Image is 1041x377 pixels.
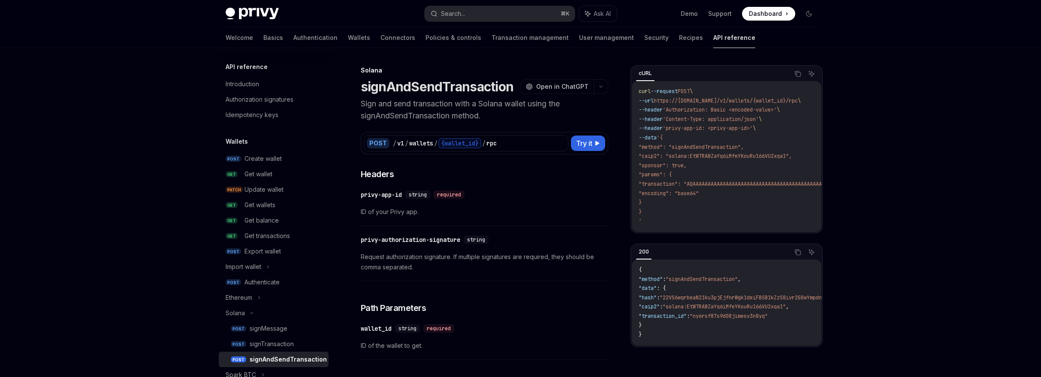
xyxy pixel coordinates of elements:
div: / [405,139,408,148]
span: "sponsor": true, [639,162,687,169]
img: dark logo [226,8,279,20]
span: string [409,191,427,198]
div: signAndSendTransaction [250,354,327,365]
h5: Wallets [226,136,248,147]
button: Copy the contents from the code block [792,247,803,258]
span: } [639,199,642,206]
div: Solana [226,308,245,318]
span: "nyorsf87s9d08jimesv3n8yq" [690,313,768,320]
div: 200 [636,247,652,257]
span: : [660,303,663,310]
span: , [786,303,789,310]
div: / [482,139,486,148]
span: --data [639,134,657,141]
span: "22VS6wqrbeaN21ku3pjEjfnrWgk1deiFBSB1kZzS8ivr2G8wYmpdnV3W7oxpjFPGkt5bhvZvK1QBzuCfUPUYYFQq" [660,294,930,301]
a: Basics [263,27,283,48]
a: Support [708,9,732,18]
div: POST [367,138,389,148]
a: Connectors [380,27,415,48]
a: Wallets [348,27,370,48]
span: } [639,322,642,329]
button: Toggle dark mode [802,7,816,21]
span: Path Parameters [361,302,426,314]
span: \ [777,106,780,113]
a: PATCHUpdate wallet [219,182,329,197]
button: Ask AI [806,247,817,258]
span: POST [231,326,246,332]
span: https://[DOMAIN_NAME]/v1/wallets/{wallet_id}/rpc [654,97,798,104]
a: Transaction management [492,27,569,48]
span: --header [639,125,663,132]
span: "hash" [639,294,657,301]
div: Update wallet [244,184,284,195]
span: GET [226,202,238,208]
a: User management [579,27,634,48]
button: Ask AI [806,68,817,79]
span: POST [678,88,690,95]
span: "encoding": "base64" [639,190,699,197]
span: "solana:EtWTRABZaYq6iMfeYKouRu166VU2xqa1" [663,303,786,310]
span: string [398,325,416,332]
span: \ [798,97,801,104]
span: string [467,236,485,243]
div: Solana [361,66,608,75]
span: GET [226,233,238,239]
span: 'Content-Type: application/json' [663,116,759,123]
p: Sign and send transaction with a Solana wallet using the signAndSendTransaction method. [361,98,608,122]
div: / [434,139,438,148]
button: Copy the contents from the code block [792,68,803,79]
div: v1 [397,139,404,148]
div: privy-app-id [361,190,402,199]
a: POSTsignMessage [219,321,329,336]
h5: API reference [226,62,268,72]
span: } [639,208,642,215]
span: } [639,331,642,338]
div: Import wallet [226,262,261,272]
a: POSTAuthenticate [219,274,329,290]
span: : [657,294,660,301]
a: API reference [713,27,755,48]
a: POSTsignAndSendTransaction [219,352,329,367]
span: PATCH [226,187,243,193]
button: Try it [571,136,605,151]
div: signTransaction [250,339,294,349]
span: Ask AI [594,9,611,18]
div: Authenticate [244,277,280,287]
a: Policies & controls [425,27,481,48]
span: Request authorization signature. If multiple signatures are required, they should be comma separa... [361,252,608,272]
span: ID of your Privy app. [361,207,608,217]
span: POST [231,356,246,363]
span: GET [226,171,238,178]
div: rpc [486,139,497,148]
div: required [423,324,454,333]
span: "method" [639,276,663,283]
span: Open in ChatGPT [536,82,588,91]
span: --header [639,116,663,123]
button: Search...⌘K [425,6,575,21]
span: \ [753,125,756,132]
div: Idempotency keys [226,110,278,120]
a: GETGet transactions [219,228,329,244]
a: Security [644,27,669,48]
div: Introduction [226,79,259,89]
span: Headers [361,168,394,180]
a: POSTsignTransaction [219,336,329,352]
div: wallet_id [361,324,392,333]
span: ⌘ K [561,10,570,17]
div: signMessage [250,323,287,334]
div: Authorization signatures [226,94,293,105]
span: POST [226,279,241,286]
button: Ask AI [579,6,617,21]
span: 'Authorization: Basic <encoded-value>' [663,106,777,113]
div: cURL [636,68,655,78]
a: Recipes [679,27,703,48]
span: 'privy-app-id: <privy-app-id>' [663,125,753,132]
span: Dashboard [749,9,782,18]
span: '{ [657,134,663,141]
a: Demo [681,9,698,18]
span: --url [639,97,654,104]
div: Search... [441,9,465,19]
span: curl [639,88,651,95]
span: ID of the wallet to get. [361,341,608,351]
div: Ethereum [226,293,252,303]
